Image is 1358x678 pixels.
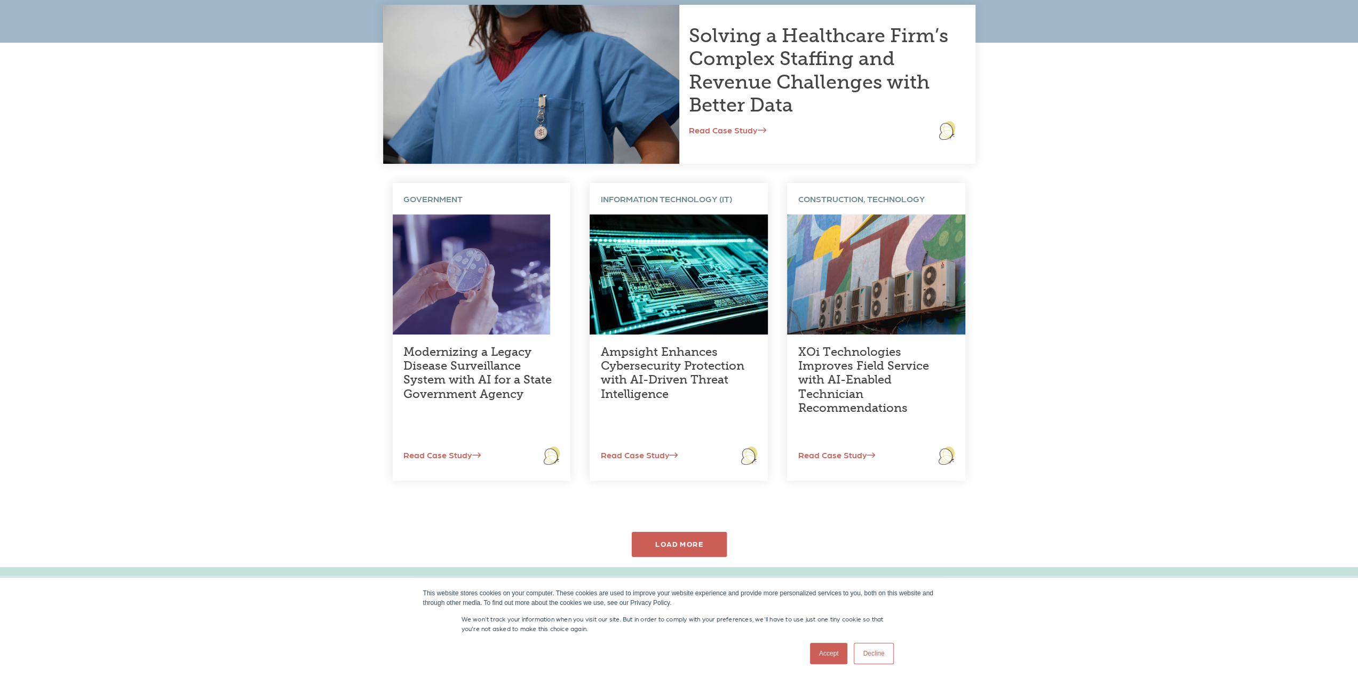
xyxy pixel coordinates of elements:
[590,214,768,334] img: Diagram of a computer circuit
[393,450,481,460] a: Read Case Study
[787,214,965,334] img: Air conditioning units with a colorful background
[393,214,550,334] img: Laboratory technician holding a sample
[544,446,560,465] img: logo
[787,450,875,460] a: Read Case Study
[939,121,955,139] img: logo
[689,24,948,116] a: Solving a Healthcare Firm’s Complex Staffing and Revenue Challenges with Better Data
[600,345,744,401] a: Ampsight Enhances Cybersecurity Protection with AI-Driven Threat Intelligence
[798,345,928,416] a: XOi Technologies Improves Field Service with AI-Enabled Technician Recommendations
[590,450,678,460] a: Read Case Study
[462,614,897,633] p: We won't track your information when you visit our site. But in order to comply with your prefere...
[423,588,935,608] div: This website stores cookies on your computer. These cookies are used to improve your website expe...
[590,183,768,214] div: INFORMATION TECHNOLOGY (IT)
[631,532,727,557] div: LOAD MORE
[741,446,757,465] img: logo
[403,345,552,401] a: Modernizing a Legacy Disease Surveillance System with AI for a State Government Agency
[939,446,955,465] img: logo
[689,125,766,135] a: Read Case Study
[787,183,965,214] div: CONSTRUCTION, TECHNOLOGY
[393,183,571,214] div: GOVERNMENT
[810,643,848,664] a: Accept
[854,643,893,664] a: Decline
